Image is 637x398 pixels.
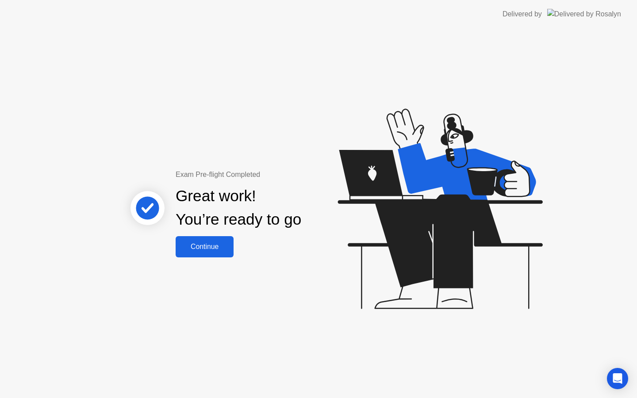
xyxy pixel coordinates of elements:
div: Exam Pre-flight Completed [176,169,358,180]
div: Delivered by [503,9,542,19]
div: Great work! You’re ready to go [176,184,301,231]
div: Open Intercom Messenger [607,368,628,389]
img: Delivered by Rosalyn [547,9,621,19]
button: Continue [176,236,234,257]
div: Continue [178,243,231,251]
